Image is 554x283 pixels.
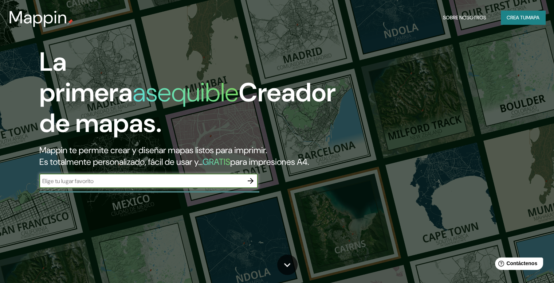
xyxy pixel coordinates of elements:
img: pin de mapeo [67,19,73,25]
font: Mappin te permite crear y diseñar mapas listos para imprimir. [39,144,267,156]
iframe: Lanzador de widgets de ayuda [489,255,546,275]
font: Es totalmente personalizado, fácil de usar y... [39,156,203,167]
button: Crea tumapa [501,11,545,24]
font: mapa [526,14,539,21]
button: Sobre nosotros [440,11,489,24]
font: La primera [39,45,133,109]
font: Sobre nosotros [443,14,486,21]
font: Mappin [9,6,67,29]
font: Creador de mapas. [39,75,336,140]
font: asequible [133,75,239,109]
input: Elige tu lugar favorito [39,177,243,185]
font: GRATIS [203,156,230,167]
font: Crea tu [507,14,526,21]
font: para impresiones A4. [230,156,309,167]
